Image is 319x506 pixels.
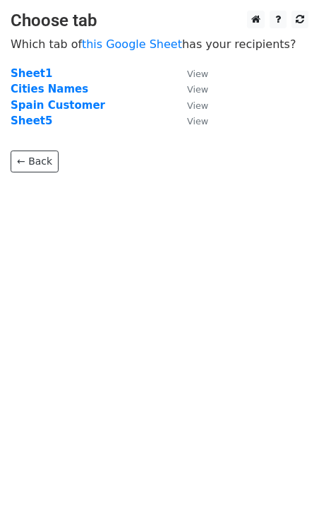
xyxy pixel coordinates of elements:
[187,116,208,126] small: View
[173,83,208,95] a: View
[11,67,52,80] a: Sheet1
[11,11,308,31] h3: Choose tab
[11,99,105,112] a: Spain Customer
[11,83,88,95] a: Cities Names
[11,151,59,172] a: ← Back
[187,69,208,79] small: View
[82,37,182,51] a: this Google Sheet
[187,84,208,95] small: View
[173,67,208,80] a: View
[11,37,308,52] p: Which tab of has your recipients?
[248,438,319,506] iframe: Chat Widget
[173,114,208,127] a: View
[173,99,208,112] a: View
[11,114,52,127] a: Sheet5
[187,100,208,111] small: View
